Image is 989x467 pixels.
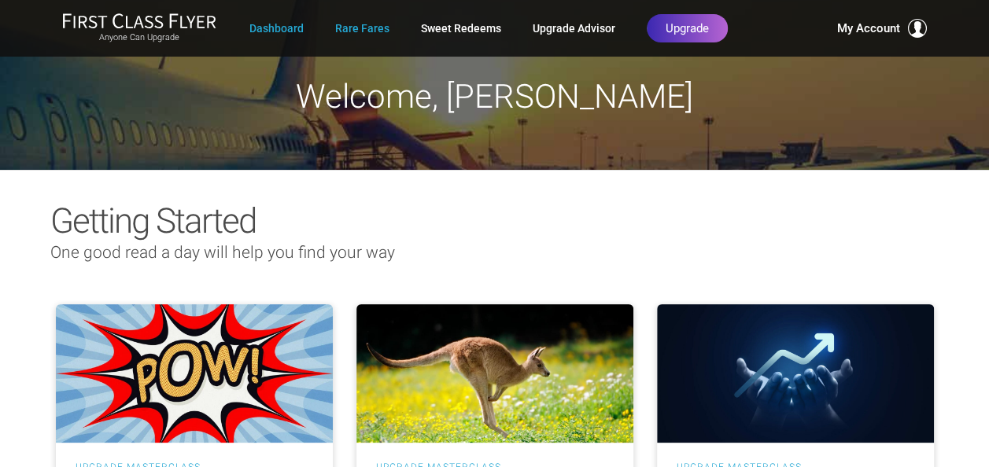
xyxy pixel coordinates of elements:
[62,13,216,44] a: First Class FlyerAnyone Can Upgrade
[62,13,216,29] img: First Class Flyer
[421,14,501,42] a: Sweet Redeems
[837,19,900,38] span: My Account
[249,14,304,42] a: Dashboard
[533,14,615,42] a: Upgrade Advisor
[50,200,256,241] span: Getting Started
[296,77,693,116] span: Welcome, [PERSON_NAME]
[62,32,216,43] small: Anyone Can Upgrade
[837,19,927,38] button: My Account
[50,243,395,262] span: One good read a day will help you find your way
[647,14,728,42] a: Upgrade
[335,14,389,42] a: Rare Fares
